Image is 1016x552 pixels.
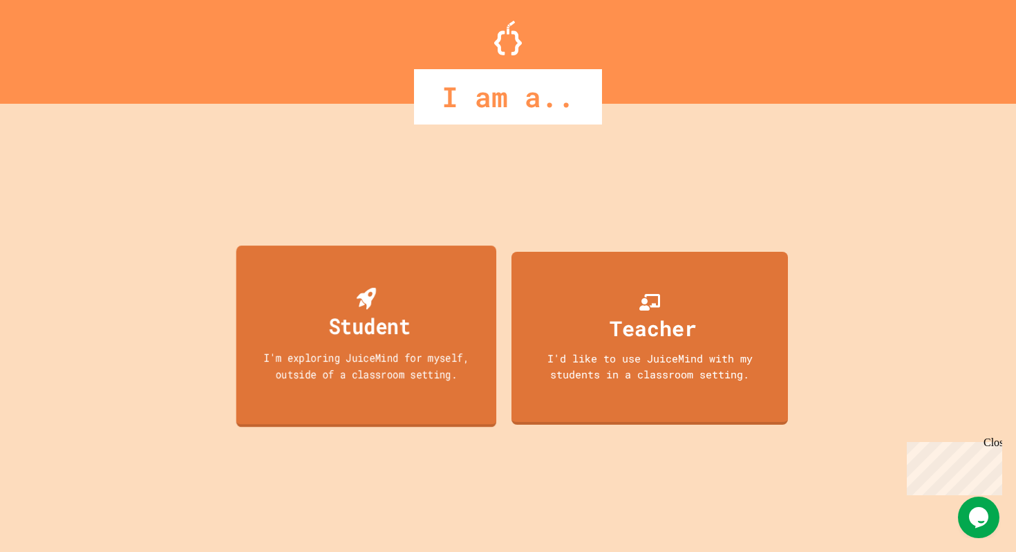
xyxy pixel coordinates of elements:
[525,351,774,382] div: I'd like to use JuiceMind with my students in a classroom setting.
[250,349,484,382] div: I'm exploring JuiceMind for myself, outside of a classroom setting.
[328,310,411,342] div: Student
[494,21,522,55] img: Logo.svg
[414,69,602,125] div: I am a..
[6,6,95,88] div: Chat with us now!Close
[610,313,697,344] div: Teacher
[958,497,1002,538] iframe: chat widget
[901,436,1002,495] iframe: chat widget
